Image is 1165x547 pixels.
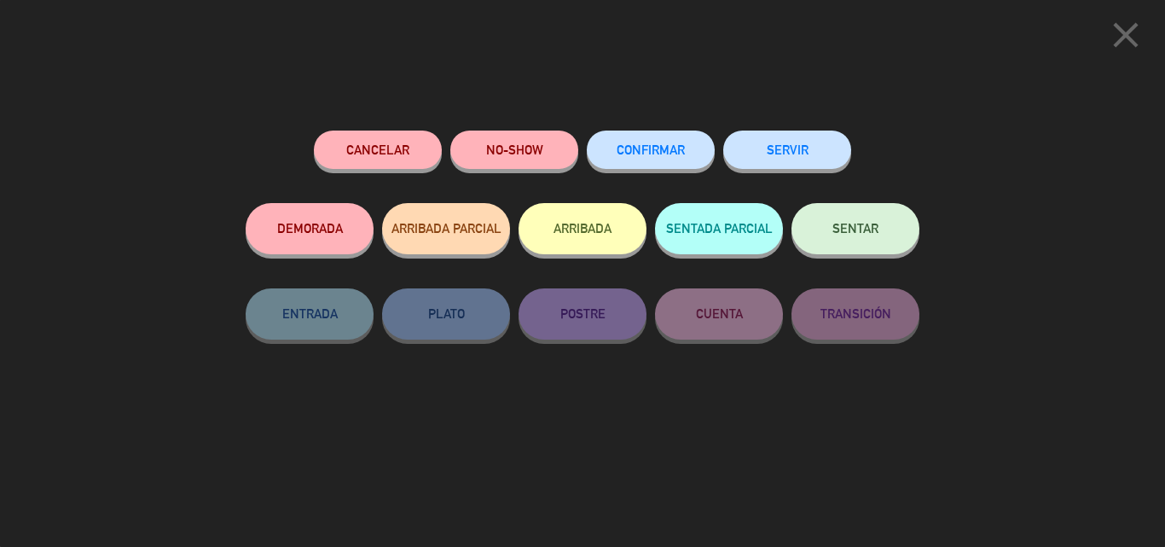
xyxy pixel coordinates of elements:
[1099,13,1152,63] button: close
[617,143,685,157] span: CONFIRMAR
[655,203,783,254] button: SENTADA PARCIAL
[382,288,510,340] button: PLATO
[314,131,442,169] button: Cancelar
[246,203,374,254] button: DEMORADA
[832,221,878,236] span: SENTAR
[382,203,510,254] button: ARRIBADA PARCIAL
[519,288,646,340] button: POSTRE
[519,203,646,254] button: ARRIBADA
[723,131,851,169] button: SERVIR
[791,288,919,340] button: TRANSICIÓN
[791,203,919,254] button: SENTAR
[246,288,374,340] button: ENTRADA
[655,288,783,340] button: CUENTA
[587,131,715,169] button: CONFIRMAR
[450,131,578,169] button: NO-SHOW
[1104,14,1147,56] i: close
[391,221,501,236] span: ARRIBADA PARCIAL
